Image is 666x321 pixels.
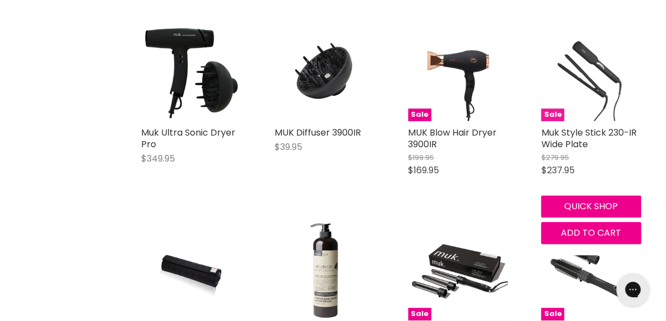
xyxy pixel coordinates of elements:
[275,126,361,139] a: MUK Diffuser 3900IR
[408,152,434,163] span: $199.95
[408,126,497,151] a: MUK Blow Hair Dryer 3900IR
[611,269,655,310] iframe: Gorgias live chat messenger
[408,108,431,121] span: Sale
[275,21,375,121] img: MUK Diffuser 3900IR
[408,164,439,177] span: $169.95
[408,308,431,320] span: Sale
[541,164,574,177] span: $237.95
[541,195,641,218] button: Quick shop
[307,220,342,320] img: Muk Spa Argan Oil Repair Conditioner Litre
[541,220,641,320] img: Muk Interchangeable Hot Brush
[541,21,641,121] img: Muk Style Stick 230-IR Wide Plate
[541,21,641,121] a: Muk Style Stick 230-IR Wide PlateSale
[561,226,621,239] span: Add to cart
[275,220,375,320] a: Muk Spa Argan Oil Repair Conditioner Litre
[541,308,564,320] span: Sale
[408,21,508,121] a: MUK Blow Hair Dryer 3900IRSale
[541,126,636,151] a: Muk Style Stick 230-IR Wide Plate
[141,152,175,165] span: $349.95
[141,126,235,151] a: Muk Ultra Sonic Dryer Pro
[141,220,241,320] img: Muk Electrical Travel Bag with Heat Mat
[408,220,508,320] a: Muk Professional Series Curl StickSale
[541,152,569,163] span: $279.95
[141,21,241,121] img: Muk Ultra Sonic Dryer Pro
[275,141,302,153] span: $39.95
[408,21,508,121] img: MUK Blow Hair Dryer 3900IR
[408,220,508,320] img: Muk Professional Series Curl Stick
[541,222,641,244] button: Add to cart
[541,220,641,320] a: Muk Interchangeable Hot BrushSale
[541,108,564,121] span: Sale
